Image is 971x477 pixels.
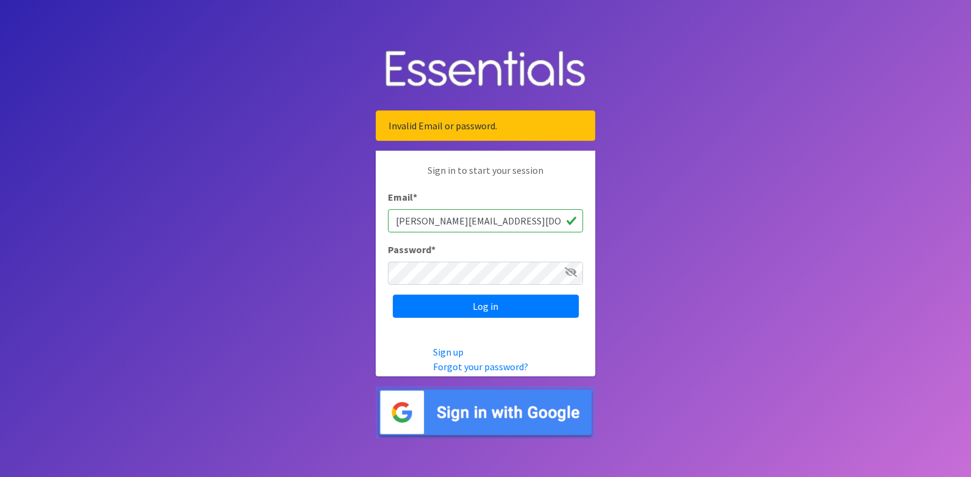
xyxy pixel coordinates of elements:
label: Email [388,190,417,204]
a: Forgot your password? [433,360,528,373]
a: Sign up [433,346,464,358]
label: Password [388,242,435,257]
div: Invalid Email or password. [376,110,595,141]
img: Sign in with Google [376,386,595,439]
abbr: required [431,243,435,256]
p: Sign in to start your session [388,163,583,190]
input: Log in [393,295,579,318]
abbr: required [413,191,417,203]
img: Human Essentials [376,38,595,101]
